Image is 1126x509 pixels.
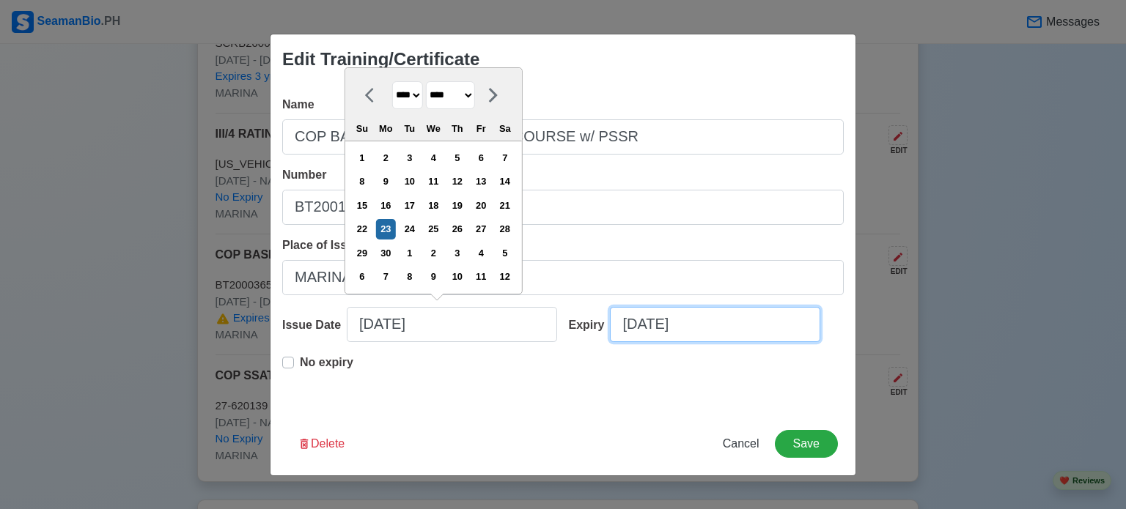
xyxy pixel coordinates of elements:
div: Choose Friday, July 11th, 2025 [471,267,491,286]
div: Mo [376,119,396,138]
span: Name [282,98,314,111]
div: Sa [495,119,515,138]
div: Choose Friday, June 20th, 2025 [471,196,491,215]
input: Ex: Cebu City [282,260,844,295]
div: Choose Monday, June 23rd, 2025 [376,219,396,239]
div: Edit Training/Certificate [282,46,479,73]
div: Choose Tuesday, July 8th, 2025 [400,267,419,286]
span: Place of Issue [282,239,361,251]
div: month 2025-06 [350,146,517,289]
div: Choose Tuesday, June 24th, 2025 [400,219,419,239]
div: Choose Monday, June 16th, 2025 [376,196,396,215]
div: Choose Monday, June 30th, 2025 [376,243,396,263]
div: Choose Wednesday, June 4th, 2025 [424,148,444,168]
div: Choose Saturday, July 12th, 2025 [495,267,515,286]
div: Choose Thursday, July 3rd, 2025 [447,243,467,263]
span: Cancel [723,437,759,450]
div: Choose Wednesday, June 18th, 2025 [424,196,444,215]
input: Ex: COP Medical First Aid (VI/4) [282,119,844,155]
div: Choose Saturday, June 28th, 2025 [495,219,515,239]
div: Su [352,119,372,138]
div: Choose Tuesday, June 17th, 2025 [400,196,419,215]
div: Choose Friday, July 4th, 2025 [471,243,491,263]
div: Choose Wednesday, July 2nd, 2025 [424,243,444,263]
div: Choose Saturday, July 5th, 2025 [495,243,515,263]
div: Choose Wednesday, June 25th, 2025 [424,219,444,239]
button: Save [775,430,838,458]
span: Number [282,168,326,181]
p: No expiry [300,354,353,371]
div: Issue Date [282,316,347,334]
div: Choose Saturday, June 21st, 2025 [495,196,515,215]
div: Choose Tuesday, June 10th, 2025 [400,171,419,191]
div: Choose Wednesday, June 11th, 2025 [424,171,444,191]
div: Choose Friday, June 13th, 2025 [471,171,491,191]
div: Choose Monday, July 7th, 2025 [376,267,396,286]
div: Choose Wednesday, July 9th, 2025 [424,267,444,286]
div: Choose Thursday, June 26th, 2025 [447,219,467,239]
div: Fr [471,119,491,138]
div: We [424,119,444,138]
div: Choose Sunday, June 1st, 2025 [352,148,372,168]
div: Choose Sunday, July 6th, 2025 [352,267,372,286]
div: Choose Thursday, June 12th, 2025 [447,171,467,191]
div: Choose Friday, June 27th, 2025 [471,219,491,239]
div: Choose Saturday, June 14th, 2025 [495,171,515,191]
div: Choose Saturday, June 7th, 2025 [495,148,515,168]
div: Choose Tuesday, June 3rd, 2025 [400,148,419,168]
div: Expiry [569,316,611,334]
div: Choose Thursday, July 10th, 2025 [447,267,467,286]
button: Cancel [713,430,769,458]
div: Choose Monday, June 2nd, 2025 [376,148,396,168]
div: Th [447,119,467,138]
div: Choose Thursday, June 5th, 2025 [447,148,467,168]
div: Choose Sunday, June 22nd, 2025 [352,219,372,239]
div: Choose Sunday, June 15th, 2025 [352,196,372,215]
div: Choose Sunday, June 29th, 2025 [352,243,372,263]
div: Choose Tuesday, July 1st, 2025 [400,243,419,263]
div: Tu [400,119,419,138]
div: Choose Sunday, June 8th, 2025 [352,171,372,191]
button: Delete [288,430,354,458]
div: Choose Friday, June 6th, 2025 [471,148,491,168]
input: Ex: COP1234567890W or NA [282,190,844,225]
div: Choose Monday, June 9th, 2025 [376,171,396,191]
div: Choose Thursday, June 19th, 2025 [447,196,467,215]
